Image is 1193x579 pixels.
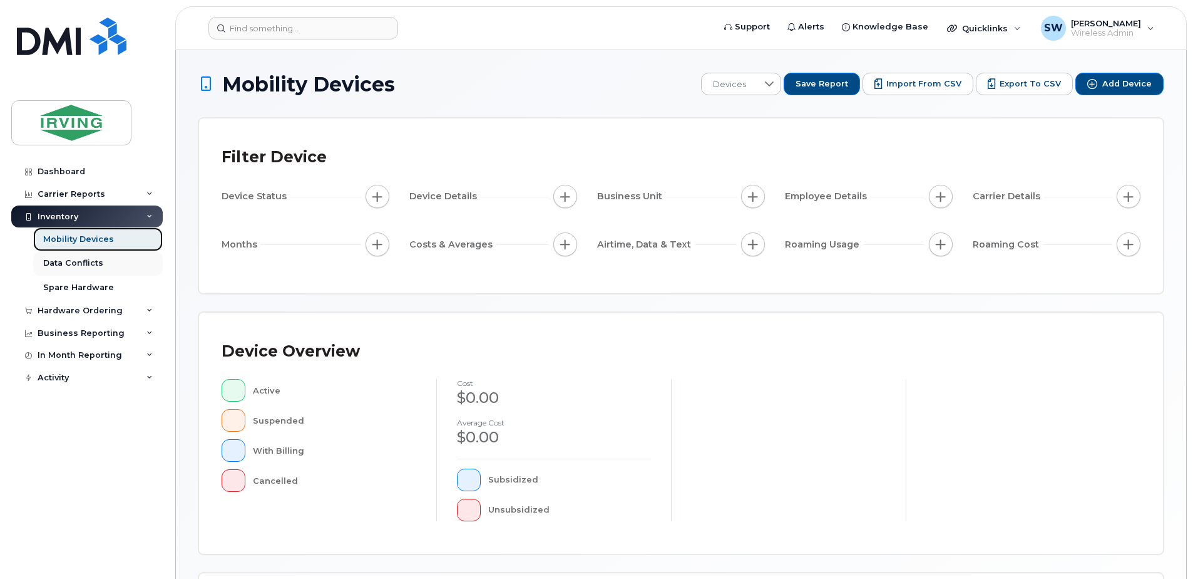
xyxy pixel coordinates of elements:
[597,238,695,251] span: Airtime, Data & Text
[597,190,666,203] span: Business Unit
[796,78,848,90] span: Save Report
[457,419,651,427] h4: Average cost
[886,78,961,90] span: Import from CSV
[1102,78,1152,90] span: Add Device
[1000,78,1061,90] span: Export to CSV
[253,469,417,492] div: Cancelled
[973,190,1044,203] span: Carrier Details
[976,73,1073,95] button: Export to CSV
[409,238,496,251] span: Costs & Averages
[222,73,395,95] span: Mobility Devices
[1075,73,1164,95] button: Add Device
[863,73,973,95] button: Import from CSV
[785,238,863,251] span: Roaming Usage
[222,238,261,251] span: Months
[973,238,1043,251] span: Roaming Cost
[784,73,860,95] button: Save Report
[785,190,871,203] span: Employee Details
[457,379,651,387] h4: cost
[457,427,651,448] div: $0.00
[488,469,652,491] div: Subsidized
[702,73,757,96] span: Devices
[409,190,481,203] span: Device Details
[222,190,290,203] span: Device Status
[253,409,417,432] div: Suspended
[222,141,327,174] div: Filter Device
[253,439,417,462] div: With Billing
[253,379,417,402] div: Active
[222,335,360,368] div: Device Overview
[457,387,651,409] div: $0.00
[488,499,652,521] div: Unsubsidized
